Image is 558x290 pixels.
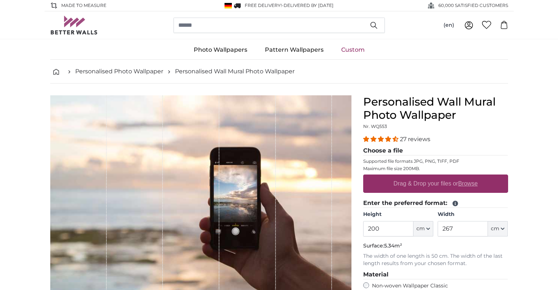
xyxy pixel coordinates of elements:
p: The width of one length is 50 cm. The width of the last length results from your chosen format. [363,253,508,267]
span: Delivered by [DATE] [284,3,333,8]
button: (en) [438,19,460,32]
legend: Choose a file [363,146,508,155]
span: cm [416,225,425,232]
label: Height [363,211,433,218]
p: Supported file formats JPG, PNG, TIFF, PDF [363,158,508,164]
img: Germany [225,3,232,8]
span: cm [491,225,499,232]
a: Personalised Wall Mural Photo Wallpaper [175,67,295,76]
img: Betterwalls [50,16,98,34]
a: Pattern Wallpapers [256,40,332,59]
span: 60,000 SATISFIED CUSTOMERS [438,2,508,9]
span: - [282,3,333,8]
a: Personalised Photo Wallpaper [75,67,163,76]
p: Surface: [363,242,508,250]
button: cm [488,221,508,236]
h1: Personalised Wall Mural Photo Wallpaper [363,95,508,122]
span: 4.41 stars [363,136,400,143]
button: cm [413,221,433,236]
legend: Material [363,270,508,279]
a: Custom [332,40,373,59]
nav: breadcrumbs [50,60,508,84]
span: FREE delivery! [245,3,282,8]
span: 27 reviews [400,136,430,143]
span: Made to Measure [61,2,106,9]
a: Photo Wallpapers [185,40,256,59]
span: Nr. WQ553 [363,124,387,129]
p: Maximum file size 200MB. [363,166,508,172]
legend: Enter the preferred format: [363,199,508,208]
label: Width [438,211,508,218]
span: 5.34m² [384,242,402,249]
